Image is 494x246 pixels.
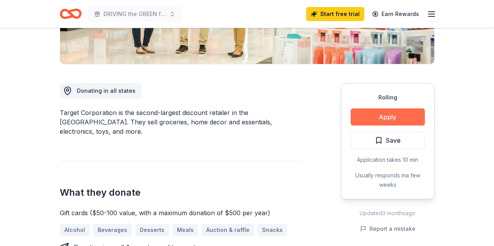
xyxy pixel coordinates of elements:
[367,7,424,21] a: Earn Rewards
[135,224,169,236] a: Desserts
[88,6,182,22] button: DRIVING the GREEN for RECOVERY – A Charity Topgolf Fundraiser
[306,7,364,21] a: Start free trial
[351,132,425,149] button: Save
[60,208,303,218] div: Gift cards ($50-100 value, with a maximum donation of $500 per year)
[93,224,132,236] a: Beverages
[351,155,425,165] div: Application takes 10 min
[77,87,136,94] span: Donating in all states
[360,224,416,234] button: Report a mistake
[257,224,287,236] a: Snacks
[60,5,82,23] a: Home
[202,224,254,236] a: Auction & raffle
[172,224,198,236] a: Meals
[341,209,435,218] div: Updated 3 months ago
[351,171,425,189] div: Usually responds in a few weeks
[60,224,90,236] a: Alcohol
[60,186,303,199] h2: What they donate
[103,9,166,19] span: DRIVING the GREEN for RECOVERY – A Charity Topgolf Fundraiser
[60,108,303,136] div: Target Corporation is the second-largest discount retailer in the [GEOGRAPHIC_DATA]. They sell gr...
[351,108,425,126] button: Apply
[386,135,401,145] span: Save
[351,93,425,102] div: Rolling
